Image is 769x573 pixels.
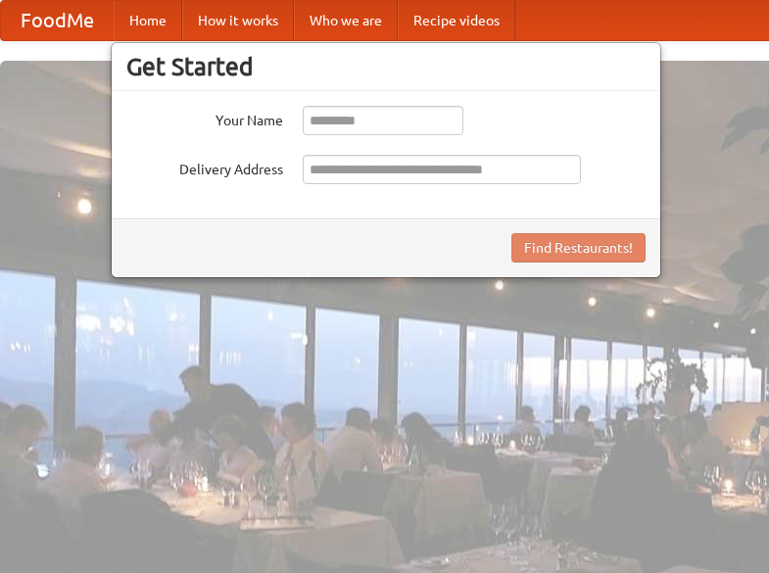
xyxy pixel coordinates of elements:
[126,106,283,130] label: Your Name
[511,233,646,263] button: Find Restaurants!
[114,1,182,40] a: Home
[294,1,398,40] a: Who we are
[182,1,294,40] a: How it works
[1,1,114,40] a: FoodMe
[398,1,515,40] a: Recipe videos
[126,52,646,81] h3: Get Started
[126,155,283,179] label: Delivery Address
